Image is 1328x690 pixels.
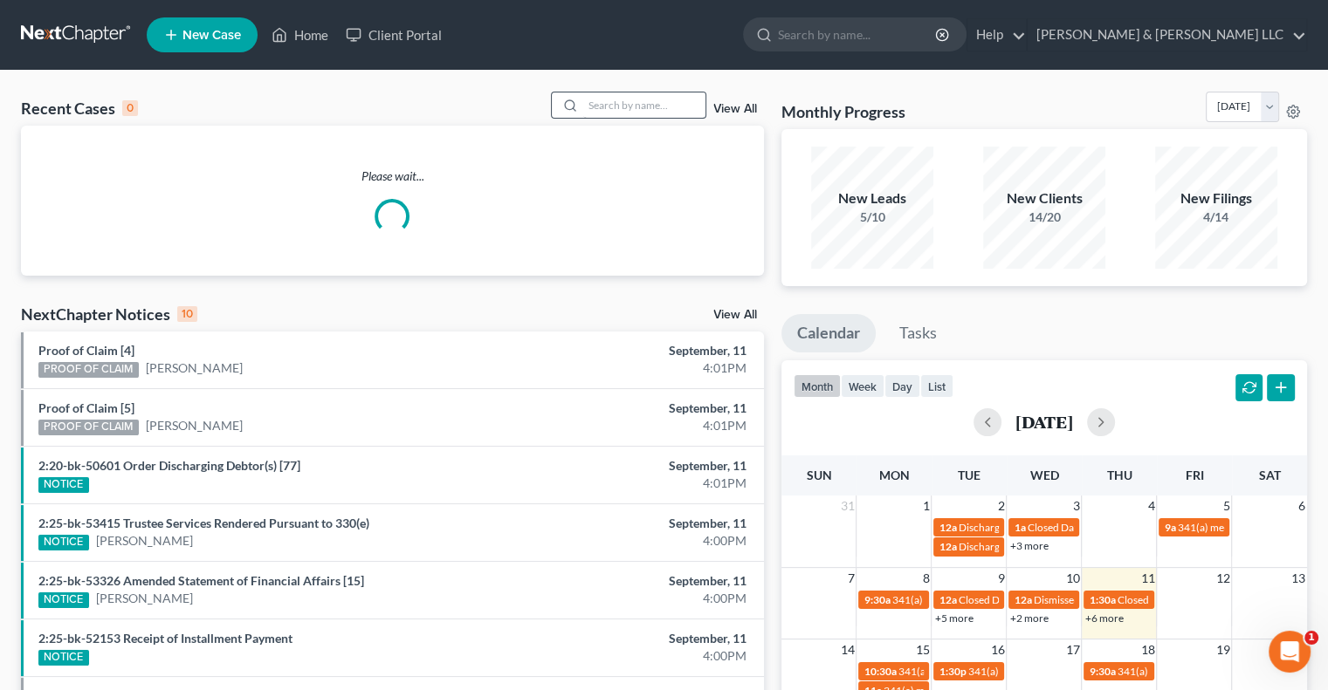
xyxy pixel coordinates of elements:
input: Search by name... [778,18,938,51]
span: 1a [1014,521,1025,534]
iframe: Intercom live chat [1269,631,1311,673]
span: Closed Date for [PERSON_NAME] [1027,521,1181,534]
span: 3 [1070,495,1081,516]
span: 31 [838,495,856,516]
span: 10 [1063,568,1081,589]
div: 0 [122,100,138,116]
a: Proof of Claim [4] [38,343,134,358]
div: 4:01PM [522,359,747,377]
span: Closed Date for [PERSON_NAME], Niahemiah [1117,593,1325,606]
span: 12a [939,593,956,606]
p: Please wait... [21,167,764,185]
span: 341(a) meeting for [PERSON_NAME] [891,593,1060,606]
span: 1:30a [1089,593,1115,606]
span: Discharge Date for [PERSON_NAME][GEOGRAPHIC_DATA] [958,521,1233,534]
span: Mon [878,468,909,482]
div: September, 11 [522,457,747,475]
div: NOTICE [38,477,89,493]
div: NOTICE [38,535,89,550]
span: Closed Date for [PERSON_NAME][GEOGRAPHIC_DATA] [958,593,1218,606]
a: Calendar [781,314,876,352]
a: [PERSON_NAME] [96,590,193,607]
span: Sun [806,468,831,482]
span: 17 [1063,639,1081,660]
a: Client Portal [337,19,451,51]
div: September, 11 [522,515,747,532]
a: View All [713,309,757,321]
div: New Clients [983,188,1105,208]
span: 5 [1221,495,1231,516]
span: 6 [1297,495,1307,516]
span: 10:30a [864,665,896,678]
div: 4/14 [1155,208,1277,226]
div: 10 [177,306,197,322]
a: +6 more [1084,611,1123,625]
a: [PERSON_NAME] & [PERSON_NAME] LLC [1028,19,1306,51]
span: Tue [958,468,981,482]
a: 2:25-bk-53415 Trustee Services Rendered Pursuant to 330(e) [38,516,369,530]
span: Thu [1106,468,1132,482]
div: 4:00PM [522,647,747,665]
span: 11 [1139,568,1156,589]
div: PROOF OF CLAIM [38,420,139,435]
a: Home [263,19,337,51]
h3: Monthly Progress [781,101,905,122]
a: 2:20-bk-50601 Order Discharging Debtor(s) [77] [38,458,300,473]
span: Discharge Date for [PERSON_NAME] [958,540,1127,553]
span: Fri [1185,468,1203,482]
div: September, 11 [522,630,747,647]
div: September, 11 [522,400,747,417]
h2: [DATE] [1015,413,1073,431]
span: 7 [845,568,856,589]
div: NOTICE [38,650,89,666]
button: week [841,374,884,398]
div: New Filings [1155,188,1277,208]
div: PROOF OF CLAIM [38,362,139,378]
span: 12a [939,540,956,553]
div: NextChapter Notices [21,304,197,325]
div: 14/20 [983,208,1105,226]
span: 19 [1214,639,1231,660]
span: 12 [1214,568,1231,589]
div: 4:01PM [522,475,747,492]
a: View All [713,103,757,115]
div: 4:00PM [522,532,747,550]
button: month [794,374,841,398]
span: 1:30p [939,665,966,678]
span: 341(a) meeting for [PERSON_NAME] [898,665,1066,678]
span: 9 [995,568,1006,589]
button: list [920,374,953,398]
span: 12a [1014,593,1031,606]
span: 12a [939,521,956,534]
span: 8 [920,568,931,589]
span: Dismissed Date for [PERSON_NAME] & [PERSON_NAME] [1033,593,1295,606]
a: +5 more [934,611,973,625]
div: 5/10 [811,208,933,226]
a: Proof of Claim [5] [38,400,134,415]
span: 13 [1290,568,1307,589]
span: 9:30a [1089,665,1115,678]
span: Wed [1029,468,1058,482]
div: September, 11 [522,572,747,590]
span: New Case [182,29,241,42]
span: 18 [1139,639,1156,660]
span: 15 [913,639,931,660]
span: 14 [838,639,856,660]
span: 9a [1164,521,1175,534]
span: 16 [988,639,1006,660]
span: 4 [1146,495,1156,516]
div: Recent Cases [21,98,138,119]
a: +2 more [1009,611,1048,625]
span: 9:30a [864,593,890,606]
div: September, 11 [522,342,747,359]
span: 341(a) meeting for [PERSON_NAME] [1117,665,1285,678]
a: Help [967,19,1026,51]
span: 1 [1304,631,1318,645]
a: [PERSON_NAME] [96,532,193,550]
a: 2:25-bk-52153 Receipt of Installment Payment [38,631,292,646]
span: Sat [1258,468,1280,482]
div: New Leads [811,188,933,208]
span: 1 [920,495,931,516]
span: 2 [995,495,1006,516]
a: +3 more [1009,539,1048,552]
